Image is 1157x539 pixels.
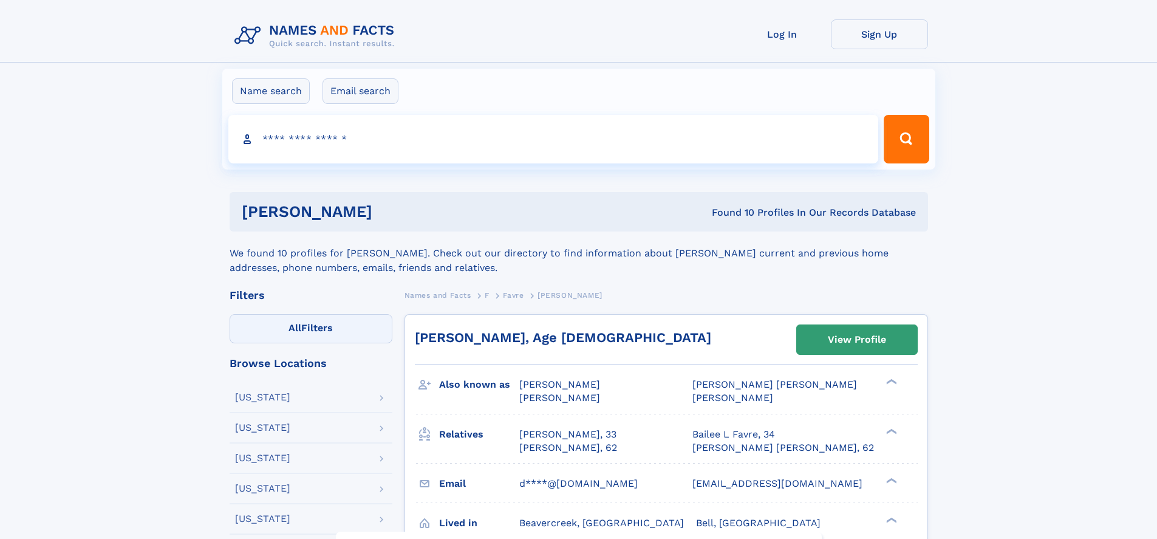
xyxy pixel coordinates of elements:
h3: Also known as [439,374,519,395]
div: [US_STATE] [235,514,290,524]
div: [US_STATE] [235,423,290,433]
label: Name search [232,78,310,104]
div: [US_STATE] [235,453,290,463]
button: Search Button [884,115,929,163]
h1: [PERSON_NAME] [242,204,542,219]
div: View Profile [828,326,886,354]
h3: Relatives [439,424,519,445]
span: Beavercreek, [GEOGRAPHIC_DATA] [519,517,684,529]
span: [EMAIL_ADDRESS][DOMAIN_NAME] [692,478,862,489]
div: [US_STATE] [235,484,290,493]
a: Bailee L Favre, 34 [692,428,775,441]
a: [PERSON_NAME], Age [DEMOGRAPHIC_DATA] [415,330,711,345]
div: We found 10 profiles for [PERSON_NAME]. Check out our directory to find information about [PERSON... [230,232,928,275]
div: ❯ [883,378,898,386]
a: F [485,287,490,303]
label: Filters [230,314,392,343]
div: Filters [230,290,392,301]
div: ❯ [883,476,898,484]
div: [US_STATE] [235,393,290,402]
img: Logo Names and Facts [230,19,404,52]
div: Found 10 Profiles In Our Records Database [542,206,916,219]
span: Bell, [GEOGRAPHIC_DATA] [696,517,821,529]
span: [PERSON_NAME] [519,379,600,390]
a: [PERSON_NAME], 33 [519,428,616,441]
span: [PERSON_NAME] [519,392,600,403]
input: search input [228,115,879,163]
label: Email search [323,78,398,104]
span: [PERSON_NAME] [538,291,602,300]
div: Browse Locations [230,358,392,369]
a: View Profile [797,325,917,354]
a: [PERSON_NAME], 62 [519,441,617,455]
a: Log In [734,19,831,49]
div: ❯ [883,516,898,524]
a: [PERSON_NAME] [PERSON_NAME], 62 [692,441,874,455]
span: [PERSON_NAME] [692,392,773,403]
a: Favre [503,287,524,303]
a: Sign Up [831,19,928,49]
span: [PERSON_NAME] [PERSON_NAME] [692,379,857,390]
a: Names and Facts [404,287,471,303]
span: F [485,291,490,300]
h3: Lived in [439,513,519,534]
div: ❯ [883,427,898,435]
span: Favre [503,291,524,300]
span: All [288,322,301,334]
h3: Email [439,473,519,494]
